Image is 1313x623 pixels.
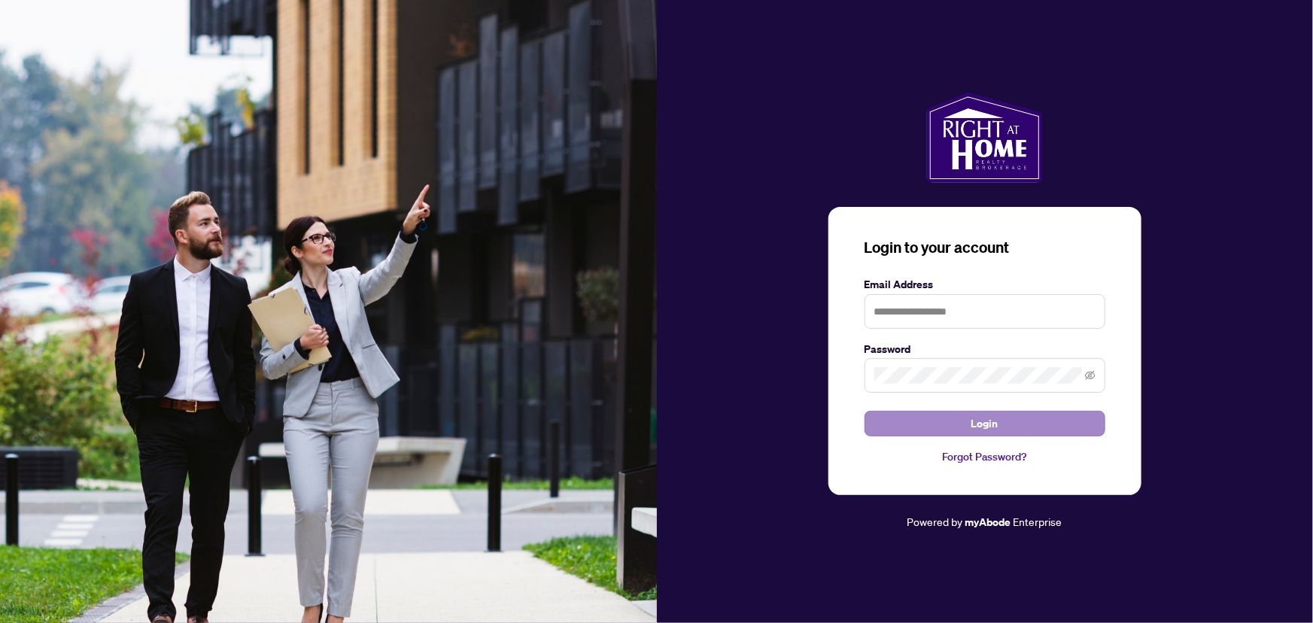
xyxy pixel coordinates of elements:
[865,237,1105,258] h3: Login to your account
[907,515,963,528] span: Powered by
[865,341,1105,357] label: Password
[865,276,1105,293] label: Email Address
[865,448,1105,465] a: Forgot Password?
[1085,370,1096,381] span: eye-invisible
[926,93,1043,183] img: ma-logo
[865,411,1105,436] button: Login
[971,412,998,436] span: Login
[1014,515,1062,528] span: Enterprise
[965,514,1011,530] a: myAbode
